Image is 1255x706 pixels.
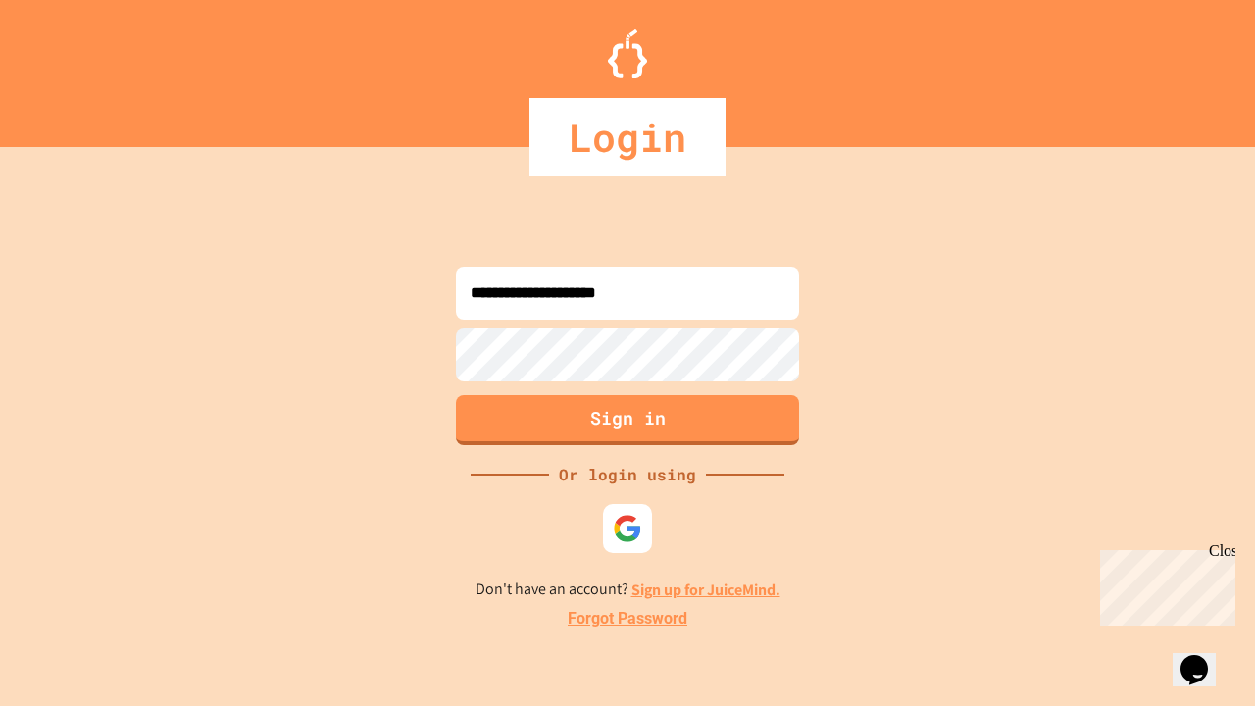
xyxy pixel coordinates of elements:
iframe: chat widget [1092,542,1235,626]
img: Logo.svg [608,29,647,78]
p: Don't have an account? [476,578,780,602]
div: Or login using [549,463,706,486]
a: Forgot Password [568,607,687,630]
a: Sign up for JuiceMind. [631,580,780,600]
button: Sign in [456,395,799,445]
iframe: chat widget [1173,628,1235,686]
div: Chat with us now!Close [8,8,135,125]
img: google-icon.svg [613,514,642,543]
div: Login [529,98,726,176]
